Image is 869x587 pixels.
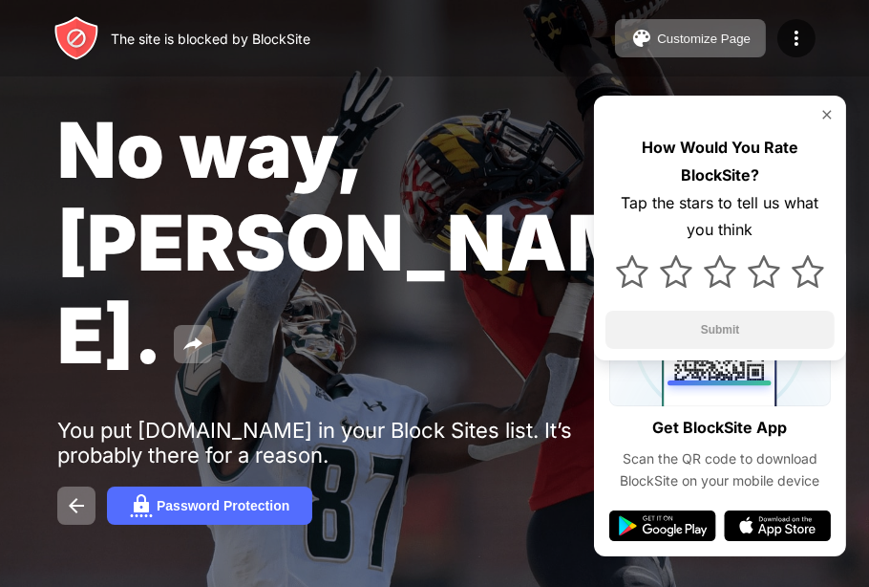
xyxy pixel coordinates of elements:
[57,103,640,381] span: No way, [PERSON_NAME].
[130,494,153,517] img: password.svg
[111,31,310,47] div: The site is blocked by BlockSite
[660,255,692,288] img: star.svg
[53,15,99,61] img: header-logo.svg
[157,498,289,513] div: Password Protection
[615,19,766,57] button: Customize Page
[107,487,312,525] button: Password Protection
[605,311,835,349] button: Submit
[630,27,653,50] img: pallet.svg
[657,32,751,46] div: Customize Page
[605,134,835,189] div: How Would You Rate BlockSite?
[748,255,780,288] img: star.svg
[616,255,648,288] img: star.svg
[57,418,647,467] div: You put [DOMAIN_NAME] in your Block Sites list. It’s probably there for a reason.
[704,255,736,288] img: star.svg
[819,107,835,122] img: rate-us-close.svg
[181,333,204,356] img: share.svg
[65,494,88,517] img: back.svg
[785,27,808,50] img: menu-icon.svg
[605,189,835,245] div: Tap the stars to tell us what you think
[792,255,824,288] img: star.svg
